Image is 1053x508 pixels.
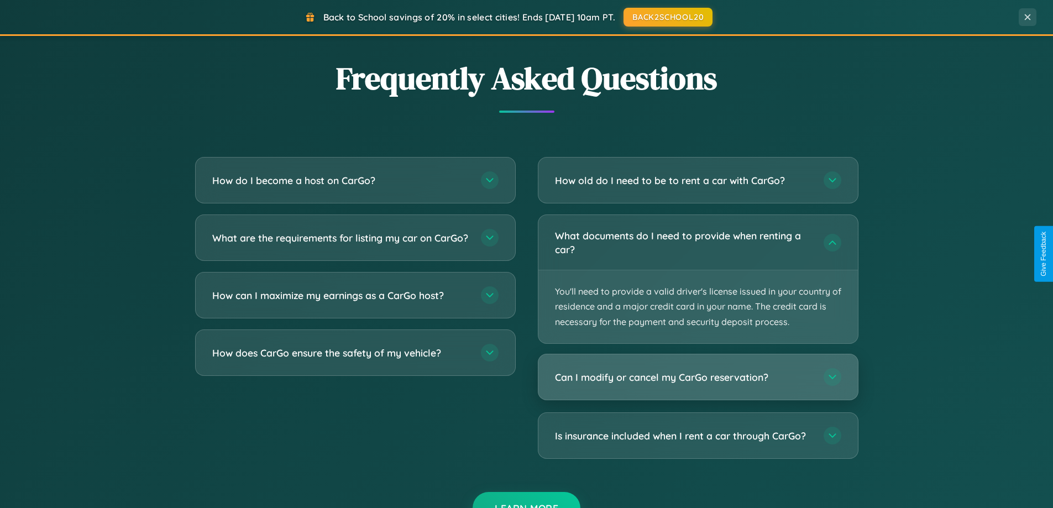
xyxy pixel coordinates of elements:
h3: Is insurance included when I rent a car through CarGo? [555,429,813,443]
h3: How can I maximize my earnings as a CarGo host? [212,289,470,302]
h3: How old do I need to be to rent a car with CarGo? [555,174,813,187]
div: Give Feedback [1040,232,1047,276]
h3: How does CarGo ensure the safety of my vehicle? [212,346,470,360]
h2: Frequently Asked Questions [195,57,858,99]
h3: How do I become a host on CarGo? [212,174,470,187]
span: Back to School savings of 20% in select cities! Ends [DATE] 10am PT. [323,12,615,23]
p: You'll need to provide a valid driver's license issued in your country of residence and a major c... [538,270,858,343]
h3: Can I modify or cancel my CarGo reservation? [555,370,813,384]
h3: What documents do I need to provide when renting a car? [555,229,813,256]
button: BACK2SCHOOL20 [624,8,713,27]
h3: What are the requirements for listing my car on CarGo? [212,231,470,245]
